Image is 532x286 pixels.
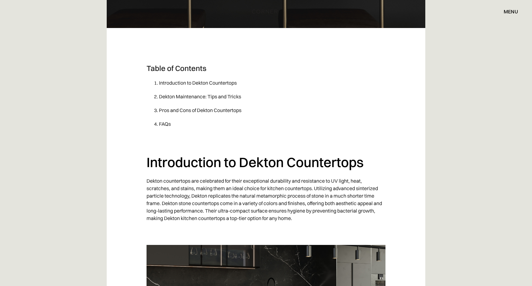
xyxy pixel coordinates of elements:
[497,6,518,17] div: menu
[147,174,385,225] p: Dekton countertops are celebrated for their exceptional durability and resistance to UV light, he...
[147,225,385,239] p: ‍
[159,76,385,90] li: Introduction to Dekton Countertops
[159,90,385,103] li: Dekton Maintenance: Tips and Tricks
[504,9,518,14] div: menu
[147,154,385,171] h2: Introduction to Dekton Countertops
[159,103,385,117] li: Pros and Cons of Dekton Countertops
[245,7,287,16] a: home
[147,134,385,148] p: ‍
[159,117,385,131] li: FAQs
[147,44,385,57] p: ‍
[147,63,385,73] h3: Table of Contents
